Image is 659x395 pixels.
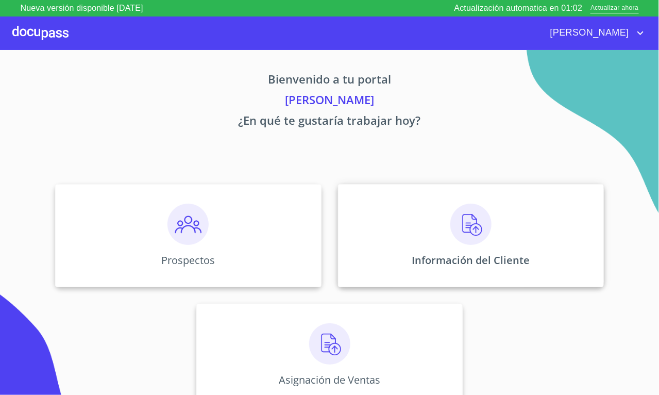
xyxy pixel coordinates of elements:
[590,3,638,14] span: Actualizar ahora
[12,71,647,91] p: Bienvenido a tu portal
[543,25,634,41] span: [PERSON_NAME]
[454,2,583,14] p: Actualización automatica en 01:02
[450,204,492,245] img: carga.png
[543,25,647,41] button: account of current user
[412,253,530,267] p: Información del Cliente
[309,323,350,365] img: carga.png
[21,2,143,14] p: Nueva versión disponible [DATE]
[167,204,209,245] img: prospectos.png
[12,112,647,133] p: ¿En qué te gustaría trabajar hoy?
[279,373,380,387] p: Asignación de Ventas
[161,253,215,267] p: Prospectos
[12,91,647,112] p: [PERSON_NAME]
